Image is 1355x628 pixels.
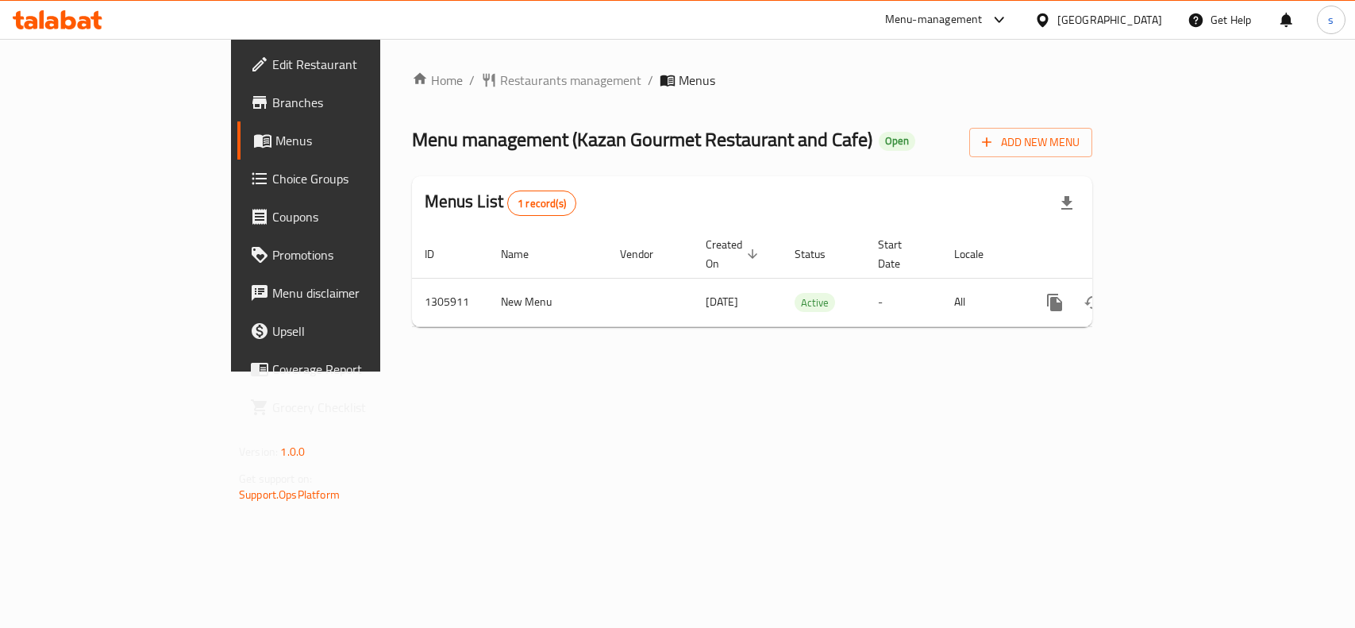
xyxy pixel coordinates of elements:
a: Branches [237,83,457,121]
span: Coupons [272,207,445,226]
span: Start Date [878,235,922,273]
span: Locale [954,245,1004,264]
th: Actions [1023,230,1201,279]
span: s [1328,11,1334,29]
span: Menu disclaimer [272,283,445,302]
td: All [941,278,1023,326]
span: Coverage Report [272,360,445,379]
span: Branches [272,93,445,112]
a: Coverage Report [237,350,457,388]
span: Menu management ( Kazan Gourmet Restaurant and Cafe ) [412,121,872,157]
span: Open [879,134,915,148]
span: Vendor [620,245,674,264]
span: Version: [239,441,278,462]
div: Total records count [507,191,576,216]
span: Edit Restaurant [272,55,445,74]
a: Choice Groups [237,160,457,198]
span: Upsell [272,322,445,341]
nav: breadcrumb [412,71,1092,90]
td: New Menu [488,278,607,326]
button: Change Status [1074,283,1112,322]
a: Menu disclaimer [237,274,457,312]
span: Active [795,294,835,312]
h2: Menus List [425,190,576,216]
div: Active [795,293,835,312]
table: enhanced table [412,230,1201,327]
span: Menus [679,71,715,90]
span: Status [795,245,846,264]
span: [DATE] [706,291,738,312]
div: Export file [1048,184,1086,222]
span: Menus [275,131,445,150]
span: Restaurants management [500,71,641,90]
div: Menu-management [885,10,983,29]
li: / [469,71,475,90]
span: 1.0.0 [280,441,305,462]
span: Grocery Checklist [272,398,445,417]
div: [GEOGRAPHIC_DATA] [1057,11,1162,29]
a: Grocery Checklist [237,388,457,426]
span: Choice Groups [272,169,445,188]
a: Promotions [237,236,457,274]
span: Created On [706,235,763,273]
a: Upsell [237,312,457,350]
a: Coupons [237,198,457,236]
td: - [865,278,941,326]
span: Add New Menu [982,133,1080,152]
span: Name [501,245,549,264]
a: Edit Restaurant [237,45,457,83]
li: / [648,71,653,90]
a: Restaurants management [481,71,641,90]
a: Support.OpsPlatform [239,484,340,505]
div: Open [879,132,915,151]
span: ID [425,245,455,264]
span: 1 record(s) [508,196,575,211]
a: Menus [237,121,457,160]
button: more [1036,283,1074,322]
span: Promotions [272,245,445,264]
button: Add New Menu [969,128,1092,157]
span: Get support on: [239,468,312,489]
